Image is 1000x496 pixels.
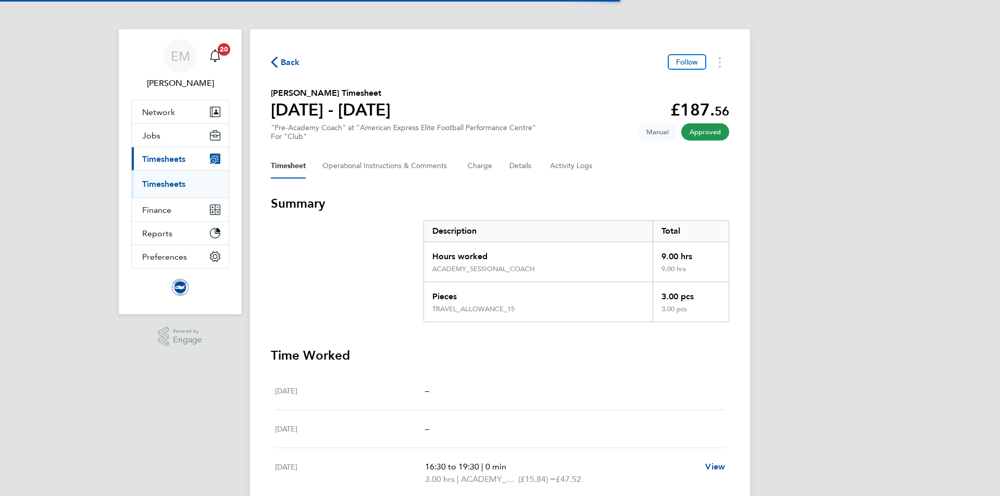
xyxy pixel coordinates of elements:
button: Preferences [132,245,229,268]
div: 9.00 hrs [653,265,729,282]
span: Finance [142,205,171,215]
div: Hours worked [424,242,653,265]
button: Charge [468,154,493,179]
div: For "Club" [271,132,536,141]
span: Network [142,107,175,117]
span: | [481,462,483,472]
button: Operational Instructions & Comments [322,154,451,179]
span: Engage [173,336,202,345]
a: Go to home page [131,279,229,296]
span: 3.00 hrs [425,474,455,484]
span: 20 [218,43,230,56]
span: Reports [142,228,172,238]
span: – [425,424,429,434]
div: [DATE] [275,385,425,397]
span: View [705,462,725,472]
span: 16:30 to 19:30 [425,462,479,472]
div: "Pre-Academy Coach" at "American Express Elite Football Performance Centre" [271,123,536,141]
h3: Summary [271,195,729,212]
button: Follow [668,54,706,70]
button: Jobs [132,124,229,147]
span: – [425,386,429,396]
app-decimal: £187. [670,100,729,120]
span: (£15.84) = [518,474,556,484]
button: Timesheets [132,147,229,170]
a: Powered byEngage [158,327,203,347]
div: [DATE] [275,423,425,435]
span: This timesheet was manually created. [638,123,677,141]
span: Back [281,56,300,69]
button: Activity Logs [550,154,594,179]
button: Details [509,154,533,179]
div: Description [424,221,653,241]
a: EM[PERSON_NAME] [131,40,229,90]
span: Jobs [142,131,160,141]
h1: [DATE] - [DATE] [271,99,391,120]
button: Timesheets Menu [710,54,729,70]
div: ACADEMY_SESSIONAL_COACH [432,265,535,273]
span: Edyta Marchant [131,77,229,90]
a: 20 [205,40,226,73]
span: EM [171,49,190,63]
nav: Main navigation [119,29,242,314]
span: | [457,474,459,484]
span: Preferences [142,252,187,262]
button: Reports [132,222,229,245]
div: 3.00 pcs [653,282,729,305]
span: Timesheets [142,154,185,164]
div: 9.00 hrs [653,242,729,265]
div: Pieces [424,282,653,305]
div: TRAVEL_ALLOWANCE_15 [432,305,515,313]
button: Network [132,100,229,123]
span: 56 [715,104,729,119]
button: Timesheet [271,154,306,179]
span: ACADEMY_SESSIONAL_COACH [461,473,518,486]
span: This timesheet has been approved. [681,123,729,141]
div: Total [653,221,729,241]
h3: Time Worked [271,347,729,364]
div: Summary [423,220,729,322]
span: Follow [676,57,698,67]
div: 3.00 pcs [653,305,729,322]
a: View [705,461,725,473]
button: Back [271,56,300,69]
span: £47.52 [556,474,581,484]
span: 0 min [485,462,506,472]
button: Finance [132,198,229,221]
h2: [PERSON_NAME] Timesheet [271,87,391,99]
img: brightonandhovealbion-logo-retina.png [172,279,189,296]
div: Timesheets [132,170,229,198]
a: Timesheets [142,179,185,189]
span: Powered by [173,327,202,336]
